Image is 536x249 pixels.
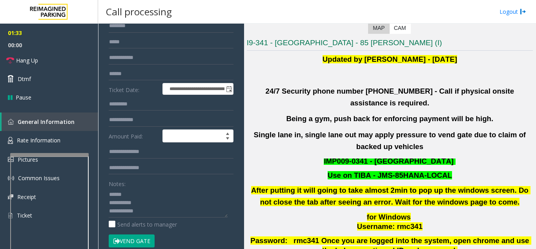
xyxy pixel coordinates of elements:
[357,222,423,231] span: Username: rmc341
[16,93,31,101] span: Pause
[500,7,526,16] a: Logout
[247,38,533,51] h3: I9-341 - [GEOGRAPHIC_DATA] - 85 [PERSON_NAME] (I)
[8,175,14,181] img: 'icon'
[8,212,13,219] img: 'icon'
[8,194,13,199] img: 'icon'
[18,75,31,83] span: Dtmf
[222,136,233,142] span: Decrease value
[8,119,14,125] img: 'icon'
[109,234,155,248] button: Vend Gate
[323,55,457,63] b: Updated by [PERSON_NAME] - [DATE]
[286,114,494,123] b: Being a gym, push back for enforcing payment will be high.
[8,137,13,144] img: 'icon'
[107,129,160,143] label: Amount Paid:
[266,87,516,107] b: 24/7 Security phone number [PHONE_NUMBER] - Call if physical onsite assistance is required.
[107,83,160,95] label: Ticket Date:
[367,213,411,221] span: for Windows
[224,83,233,94] span: Toggle popup
[109,177,126,188] label: Notes:
[328,171,452,179] font: Use on TIBA - JMS-85HANA-LOCAL
[109,220,177,229] label: Send alerts to manager
[254,131,528,151] b: Single lane in, single lane out may apply pressure to vend gate due to claim of backed up vehicles
[102,2,176,21] h3: Call processing
[8,157,14,162] img: 'icon'
[324,157,454,165] span: IMP009-0341 - [GEOGRAPHIC_DATA]
[2,113,98,131] a: General Information
[520,7,526,16] img: logout
[389,22,411,34] label: CAM
[17,136,60,144] span: Rate Information
[16,56,38,65] span: Hang Up
[18,118,75,125] span: General Information
[251,186,531,206] b: After putting it will going to take almost 2min to pop up the windows screen. Do not close the ta...
[222,130,233,136] span: Increase value
[368,22,389,34] label: Map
